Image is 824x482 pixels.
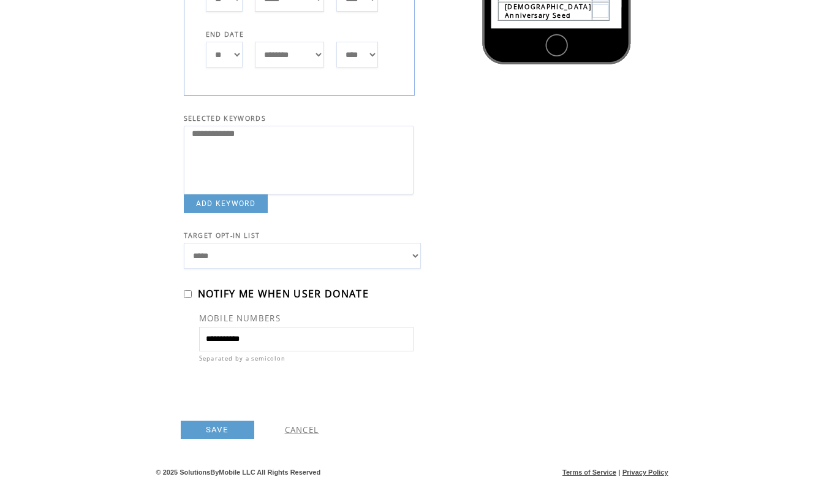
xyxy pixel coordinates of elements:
[198,287,369,300] span: NOTIFY ME WHEN USER DONATE
[562,469,616,476] a: Terms of Service
[505,2,591,20] span: [DEMOGRAPHIC_DATA] Anniversary Seed
[285,424,319,435] a: CANCEL
[184,114,266,123] span: SELECTED KEYWORDS
[184,231,260,240] span: TARGET OPT-IN LIST
[156,469,321,476] span: © 2025 SolutionsByMobile LLC All Rights Reserved
[199,313,281,324] span: MOBILE NUMBERS
[206,30,244,39] span: END DATE
[618,469,620,476] span: |
[199,354,286,362] span: Separated by a semicolon
[181,421,254,439] a: SAVE
[622,469,668,476] a: Privacy Policy
[184,194,268,213] a: ADD KEYWORD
